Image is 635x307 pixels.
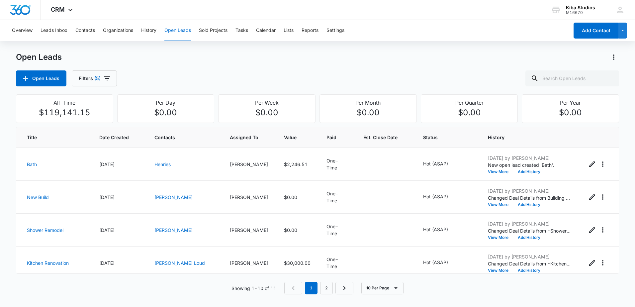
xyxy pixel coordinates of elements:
div: account id [566,10,595,15]
button: Actions [597,257,608,268]
a: Henries [154,161,171,167]
em: 1 [305,282,317,294]
p: Per Month [324,99,412,107]
p: [DATE] by [PERSON_NAME] [488,220,571,227]
div: [PERSON_NAME] [230,259,268,266]
span: [DATE] [99,194,115,200]
button: Add Contact [574,23,618,39]
a: [PERSON_NAME] [154,227,193,233]
button: Edit Open Lead [587,192,597,202]
div: [PERSON_NAME] [230,194,268,201]
span: $0.00 [284,194,297,200]
p: Hot (ASAP) [423,193,448,200]
button: Edit Open Lead [587,257,597,268]
button: Edit Open Lead [587,225,597,235]
button: Actions [608,52,619,62]
td: One-Time [318,181,355,214]
p: Changed Deal Details from -Kitchen renovation, design in process. 9/8 -Presented quote to custome... [488,260,571,267]
button: Actions [597,225,608,235]
span: $2,246.51 [284,161,308,167]
button: Reports [302,20,318,41]
p: Per Year [526,99,615,107]
button: Settings [326,20,344,41]
span: Est. Close Date [363,134,398,141]
button: Open Leads [16,70,66,86]
button: Add History [513,170,545,174]
p: [DATE] by [PERSON_NAME] [488,253,571,260]
span: (5) [94,76,101,81]
span: Contacts [154,134,214,141]
a: Shower Remodel [27,227,63,233]
div: - - Select to Edit Field [423,226,460,234]
input: Search Open Leads [525,70,619,86]
p: Changed Deal Details from Building house, plans sent to designer, working on design 9/22. to Buil... [488,194,571,201]
span: [DATE] [99,260,115,266]
p: All-Time [20,99,109,107]
p: Per Day [122,99,210,107]
td: One-Time [318,214,355,247]
p: $119,141.15 [20,107,109,119]
div: [PERSON_NAME] [230,161,268,168]
h1: Open Leads [16,52,62,62]
p: $0.00 [122,107,210,119]
a: Bath [27,161,37,167]
button: View More [488,203,513,207]
button: Open Leads [164,20,191,41]
div: account name [566,5,595,10]
span: Title [27,134,74,141]
span: Value [284,134,301,141]
button: Calendar [256,20,276,41]
button: Add History [513,236,545,240]
a: Kitchen Renovation [27,260,69,266]
div: - - Select to Edit Field [423,160,460,168]
span: [DATE] [99,227,115,233]
span: $0.00 [284,227,297,233]
button: Contacts [75,20,95,41]
button: Tasks [235,20,248,41]
td: One-Time [318,247,355,279]
p: $0.00 [425,107,514,119]
p: $0.00 [324,107,412,119]
button: Overview [12,20,33,41]
p: Changed Deal Details from -Shower remodel, fleurco shower systems. -Putting plumbing fixture quot... [488,227,571,234]
button: History [141,20,156,41]
span: $30,000.00 [284,260,311,266]
p: Showing 1-10 of 11 [231,285,276,292]
button: Organizations [103,20,133,41]
span: Assigned To [230,134,268,141]
div: [PERSON_NAME] [230,227,268,234]
p: $0.00 [223,107,311,119]
span: CRM [51,6,65,13]
button: Add History [513,268,545,272]
button: Leads Inbox [41,20,67,41]
a: [PERSON_NAME] [154,194,193,200]
button: Actions [597,159,608,169]
button: View More [488,268,513,272]
p: Per Week [223,99,311,107]
button: 10 Per Page [361,282,404,294]
a: Page 2 [320,282,333,294]
span: Status [423,134,472,141]
button: Edit Open Lead [587,159,597,169]
button: Sold Projects [199,20,227,41]
p: [DATE] by [PERSON_NAME] [488,154,571,161]
p: $0.00 [526,107,615,119]
button: View More [488,170,513,174]
div: - - Select to Edit Field [423,259,460,267]
p: Hot (ASAP) [423,259,448,266]
p: New open lead created 'Bath'. [488,161,571,168]
span: Date Created [99,134,129,141]
p: [DATE] by [PERSON_NAME] [488,187,571,194]
button: Lists [284,20,294,41]
span: [DATE] [99,161,115,167]
button: Filters(5) [72,70,117,86]
p: Hot (ASAP) [423,226,448,233]
a: Next Page [335,282,353,294]
p: Hot (ASAP) [423,160,448,167]
a: [PERSON_NAME] Loud [154,260,205,266]
button: View More [488,236,513,240]
button: Actions [597,192,608,202]
button: Add History [513,203,545,207]
a: New Build [27,194,49,200]
div: - - Select to Edit Field [423,193,460,201]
